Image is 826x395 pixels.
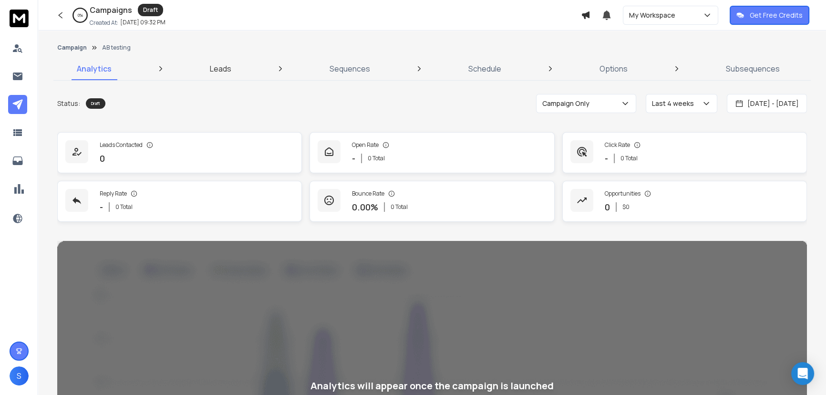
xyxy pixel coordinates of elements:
p: Reply Rate [100,190,127,197]
p: Get Free Credits [750,10,803,20]
p: 0 Total [115,203,133,211]
p: AB testing [102,44,131,52]
button: Campaign [57,44,87,52]
a: Click Rate-0 Total [562,132,807,173]
p: 0 % [78,12,83,18]
a: Open Rate-0 Total [310,132,554,173]
p: Options [599,63,628,74]
div: Draft [138,4,163,16]
a: Subsequences [720,57,785,80]
p: 0 Total [368,155,385,162]
p: Subsequences [726,63,780,74]
h1: Campaigns [90,4,132,16]
button: [DATE] - [DATE] [727,94,807,113]
a: Bounce Rate0.00%0 Total [310,181,554,222]
p: 0 Total [391,203,408,211]
a: Reply Rate-0 Total [57,181,302,222]
p: Status: [57,99,80,108]
p: Leads [210,63,231,74]
p: Click Rate [605,141,630,149]
a: Schedule [463,57,507,80]
div: Analytics will appear once the campaign is launched [310,379,554,393]
p: Leads Contacted [100,141,143,149]
p: - [605,152,608,165]
div: Draft [86,98,105,109]
a: Options [594,57,633,80]
button: S [10,366,29,385]
p: Campaign Only [542,99,593,108]
p: - [352,152,355,165]
p: Last 4 weeks [652,99,698,108]
p: 0 [100,152,105,165]
p: 0.00 % [352,200,378,214]
p: Opportunities [605,190,640,197]
p: $ 0 [622,203,630,211]
a: Leads [204,57,237,80]
p: Bounce Rate [352,190,384,197]
p: Open Rate [352,141,379,149]
button: Get Free Credits [730,6,809,25]
p: My Workspace [629,10,679,20]
a: Sequences [324,57,376,80]
a: Opportunities0$0 [562,181,807,222]
a: Leads Contacted0 [57,132,302,173]
div: Open Intercom Messenger [791,362,814,385]
p: Created At: [90,19,118,27]
p: - [100,200,103,214]
p: Sequences [330,63,370,74]
a: Analytics [71,57,117,80]
p: Analytics [77,63,112,74]
p: Schedule [468,63,501,74]
p: 0 [605,200,610,214]
p: [DATE] 09:32 PM [120,19,165,26]
p: 0 Total [620,155,638,162]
